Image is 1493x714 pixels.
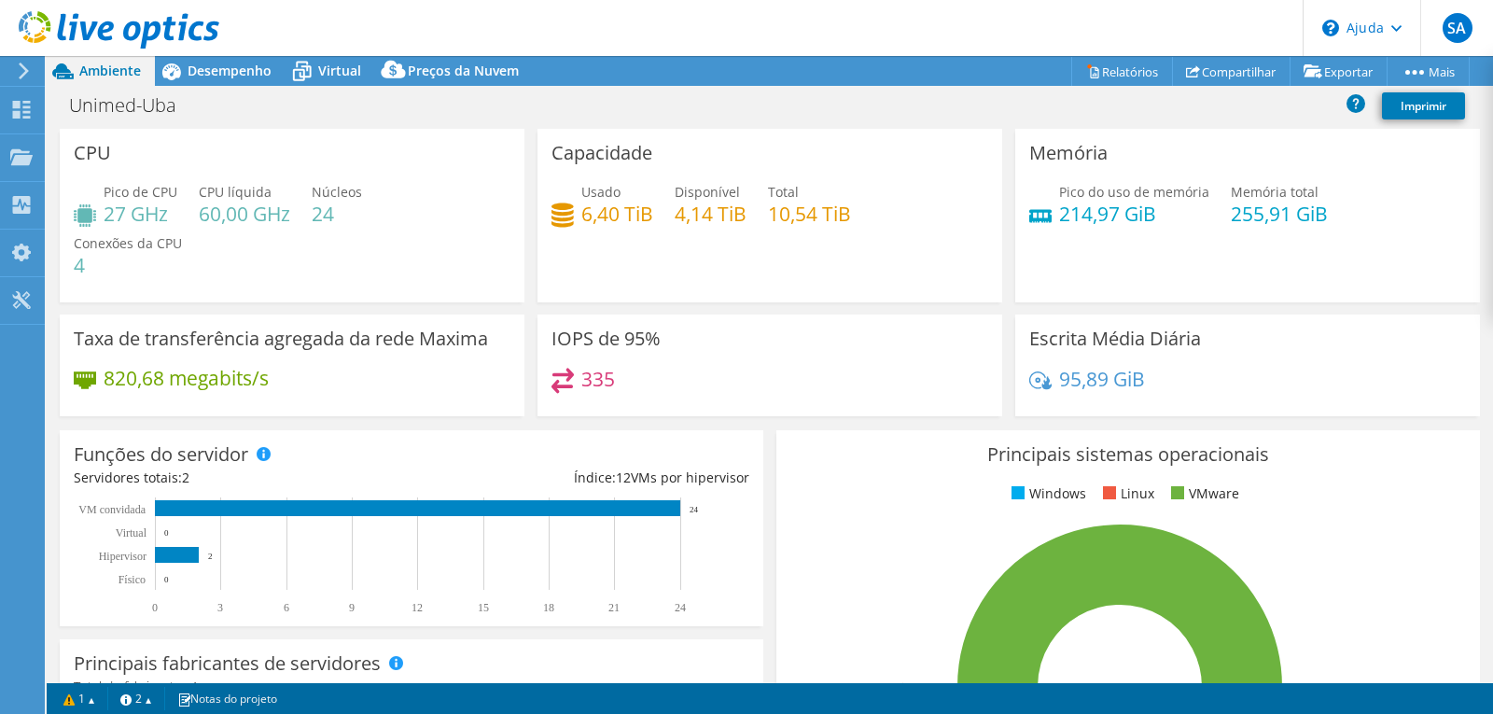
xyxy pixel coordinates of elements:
[312,183,362,201] font: Núcleos
[74,678,191,695] font: Total de fabricantes:
[408,62,519,79] font: Preços da Nuvem
[74,252,85,278] font: 4
[104,201,168,227] font: 27 GHz
[768,183,799,201] font: Total
[1029,140,1108,165] font: Memória
[208,552,213,561] text: 2
[581,201,653,227] font: 6,40 TiB
[1102,63,1158,80] font: Relatórios
[1324,63,1373,80] font: Exportar
[1071,57,1173,86] a: Relatórios
[1059,183,1209,201] font: Pico do uso de memória
[74,140,111,165] font: CPU
[152,601,158,614] text: 0
[190,691,277,707] font: Notas do projeto
[1429,63,1455,80] font: Mais
[74,441,248,467] font: Funções do servidor
[191,678,199,695] font: 1
[987,441,1269,467] font: Principais sistemas operacionais
[1029,326,1201,351] font: Escrita Média Diária
[1290,57,1388,86] a: Exportar
[50,687,108,710] a: 1
[69,92,176,118] font: Unimed-Uba
[78,503,146,516] text: VM convidada
[74,326,488,351] font: Taxa de transferência agregada da rede Maxima
[119,573,146,586] tspan: Físico
[768,201,851,227] font: 10,54 TiB
[74,469,182,486] font: Servidores totais:
[690,505,699,514] text: 24
[1121,484,1154,502] font: Linux
[581,366,615,392] font: 335
[199,183,272,201] font: CPU líquida
[74,234,182,252] font: Conexões da CPU
[412,601,423,614] text: 12
[1346,19,1384,36] font: Ajuda
[885,679,921,693] tspan: ESXi 6.7
[349,601,355,614] text: 9
[1447,18,1466,38] font: SA
[199,201,290,227] font: 60,00 GHz
[135,691,142,707] font: 2
[551,326,661,351] font: IOPS de 95%
[616,469,631,486] font: 12
[1382,92,1465,119] a: Imprimir
[675,601,686,614] text: 24
[116,526,147,539] text: Virtual
[164,575,169,584] text: 0
[74,651,381,676] font: Principais fabricantes de servidores
[675,183,740,201] font: Disponível
[1172,57,1291,86] a: Compartilhar
[164,687,290,710] a: Notas do projeto
[1231,183,1319,201] font: Memória total
[107,687,165,710] a: 2
[312,201,334,227] font: 24
[104,183,177,201] font: Pico de CPU
[581,183,621,201] font: Usado
[78,691,85,707] font: 1
[1322,20,1339,36] svg: \n
[182,469,189,486] font: 2
[608,601,620,614] text: 21
[164,528,169,538] text: 0
[543,601,554,614] text: 18
[99,550,147,563] text: Hipervisor
[1059,201,1156,227] font: 214,97 GiB
[1387,57,1470,86] a: Mais
[631,469,749,486] font: VMs por hipervisor
[1231,201,1328,227] font: 255,91 GiB
[79,62,141,79] font: Ambiente
[551,140,652,165] font: Capacidade
[675,201,746,227] font: 4,14 TiB
[104,365,269,391] font: 820,68 megabits/s
[1189,484,1239,502] font: VMware
[188,62,272,79] font: Desempenho
[1059,366,1145,392] font: 95,89 GiB
[574,469,616,486] font: Índice:
[318,62,361,79] font: Virtual
[478,601,489,614] text: 15
[284,601,289,614] text: 6
[850,679,885,693] tspan: 100.0%
[1029,484,1086,502] font: Windows
[1202,63,1276,80] font: Compartilhar
[217,601,223,614] text: 3
[1401,98,1446,114] font: Imprimir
